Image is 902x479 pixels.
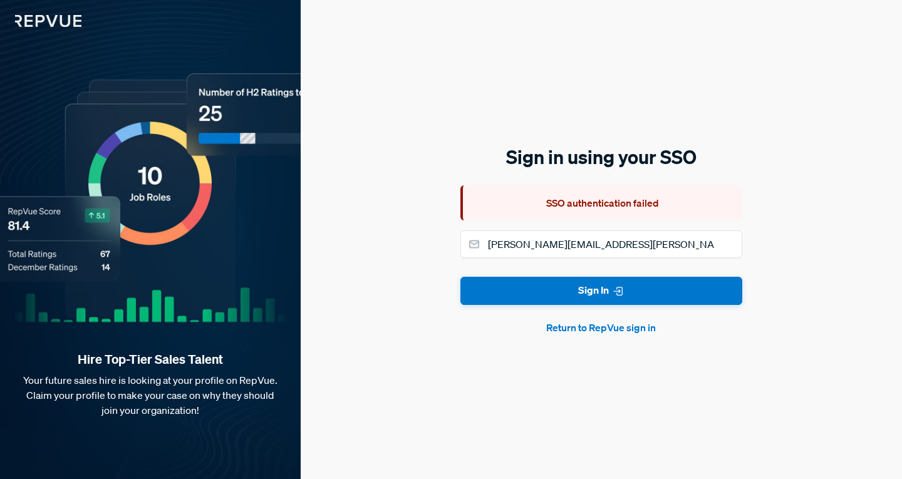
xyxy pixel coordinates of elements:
[460,320,742,335] button: Return to RepVue sign in
[460,277,742,305] button: Sign In
[20,351,281,368] strong: Hire Top-Tier Sales Talent
[20,373,281,418] p: Your future sales hire is looking at your profile on RepVue. Claim your profile to make your case...
[460,230,742,258] input: Email address
[460,144,742,170] h5: Sign in using your SSO
[460,185,742,220] div: SSO authentication failed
